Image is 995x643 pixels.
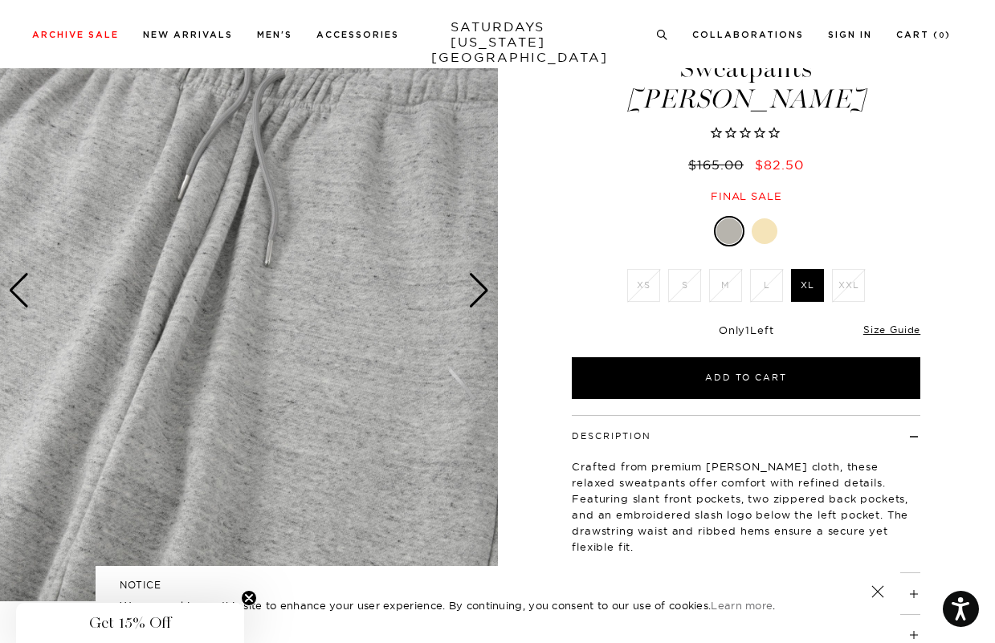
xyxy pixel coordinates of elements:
[8,273,30,308] div: Previous slide
[688,157,750,173] del: $165.00
[896,31,951,39] a: Cart (0)
[257,31,292,39] a: Men's
[791,269,824,302] label: XL
[468,273,490,308] div: Next slide
[32,31,119,39] a: Archive Sale
[120,597,819,613] p: We use cookies on this site to enhance your user experience. By continuing, you consent to our us...
[755,157,804,173] span: $82.50
[241,590,257,606] button: Close teaser
[939,32,945,39] small: 0
[89,613,171,633] span: Get 15% Off
[711,599,773,612] a: Learn more
[316,31,399,39] a: Accessories
[120,578,876,592] h5: NOTICE
[572,324,920,337] div: Only Left
[572,458,920,555] p: Crafted from premium [PERSON_NAME] cloth, these relaxed sweatpants offer comfort with refined det...
[569,125,923,142] span: Rated 0.0 out of 5 stars 0 reviews
[863,324,920,336] a: Size Guide
[431,19,564,65] a: SATURDAYS[US_STATE][GEOGRAPHIC_DATA]
[572,432,651,441] button: Description
[572,357,920,399] button: Add to Cart
[569,189,923,203] div: Final sale
[569,29,923,112] h1: [PERSON_NAME] Slash Sweatpants
[569,86,923,112] span: [PERSON_NAME]
[16,603,244,643] div: Get 15% OffClose teaser
[828,31,872,39] a: Sign In
[692,31,804,39] a: Collaborations
[745,324,750,336] span: 1
[143,31,233,39] a: New Arrivals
